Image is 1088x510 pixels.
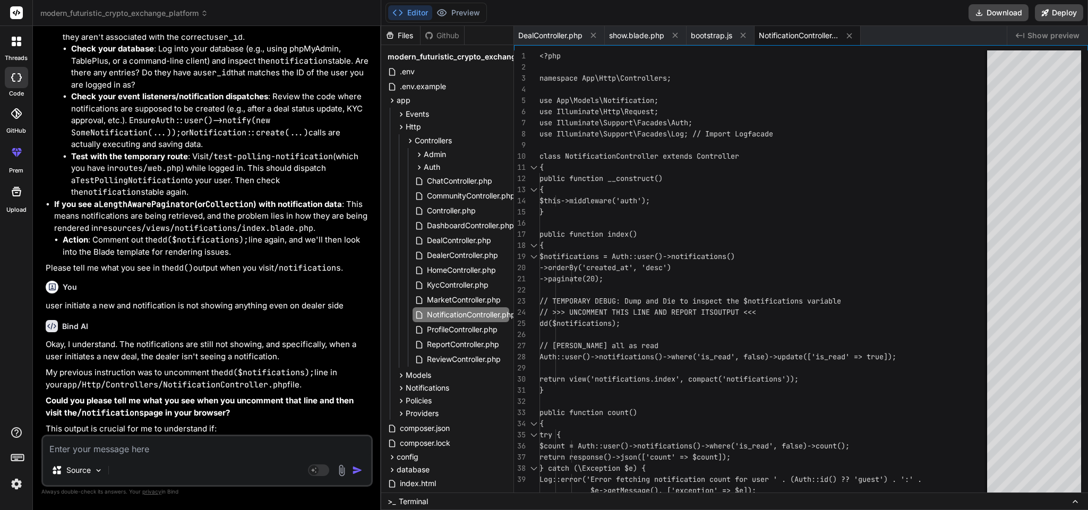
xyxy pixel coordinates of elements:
[539,385,544,395] span: }
[514,296,526,307] div: 23
[714,307,756,317] span: OUTPUT <<<
[99,199,194,210] code: LengthAwarePaginator
[209,32,243,42] code: user_id
[189,127,309,138] code: Notification::create(...)
[539,162,544,172] span: {
[209,151,333,162] code: /test-polling-notification
[426,219,515,232] span: DashboardController.php
[539,296,718,306] span: // TEMPORARY DEBUG: Dump and Die to inspec
[399,492,427,505] span: index.js
[539,441,701,451] span: $count = Auth::user()->notifications()
[426,204,477,217] span: Controller.php
[71,91,371,151] li: : Review the code where notifications are supposed to be created (e.g., after a deal status updat...
[514,374,526,385] div: 30
[539,430,561,439] span: try {
[514,218,526,229] div: 16
[514,206,526,218] div: 15
[539,185,544,194] span: {
[83,187,145,197] code: notifications
[381,30,420,41] div: Files
[514,318,526,329] div: 25
[539,318,620,328] span: dd($notifications);
[1035,4,1083,21] button: Deploy
[388,51,555,62] span: modern_futuristic_crypto_exchange_platform
[514,351,526,362] div: 28
[539,151,739,161] span: class NotificationController extends Controller
[63,379,287,390] code: app/Http/Controllers/NotificationController.php
[514,173,526,184] div: 12
[415,135,452,146] span: Controllers
[691,30,732,41] span: bootstrap.js
[71,43,371,91] li: : Log into your database (e.g., using phpMyAdmin, TablePlus, or a command-line client) and inspec...
[539,374,718,384] span: return view('notifications.index', compact
[514,307,526,318] div: 24
[77,408,144,418] code: /notifications
[46,300,371,312] p: user initiate a new and notification is not showing anything even on dealer side
[514,362,526,374] div: 29
[514,73,526,84] div: 3
[514,418,526,429] div: 34
[514,151,526,162] div: 10
[46,395,356,418] strong: Could you please tell me what you see when you uncomment that line and then visit the page in you...
[539,452,701,462] span: return response()->json(['count' => $c
[406,395,432,406] span: Policies
[527,240,541,251] div: Click to collapse the range.
[397,464,430,475] span: database
[514,184,526,195] div: 13
[514,340,526,351] div: 27
[748,129,773,139] span: facade
[514,162,526,173] div: 11
[426,293,502,306] span: MarketController.php
[701,452,731,462] span: ount]);
[701,441,850,451] span: ->where('is_read', false)->count();
[539,419,544,428] span: {
[1027,30,1080,41] span: Show preview
[63,282,77,292] h6: You
[426,353,502,366] span: ReviewController.php
[399,477,437,490] span: index.html
[9,89,24,98] label: code
[514,50,526,62] div: 1
[514,117,526,128] div: 7
[71,151,188,161] strong: Test with the temporary route
[426,189,516,202] span: CommunityController.php
[406,408,439,419] span: Providers
[63,19,371,198] li: : You need to investigate why notifications aren't being created or why they aren't associated wi...
[399,437,451,450] span: composer.lock
[46,262,371,274] p: Please tell me what you see in the output when you visit .
[174,263,193,273] code: dd()
[158,235,249,245] code: dd($notifications);
[539,274,603,283] span: ->paginate(20);
[54,199,342,209] strong: If you see a (or ) with notification data
[718,296,841,306] span: t the $notifications variable
[514,463,526,474] div: 38
[527,429,541,440] div: Click to collapse the range.
[539,174,663,183] span: public function __construct()
[514,429,526,440] div: 35
[63,234,371,258] li: : Comment out the line again, and we'll then look into the Blade template for rendering issues.
[71,91,268,101] strong: Check your event listeners/notification dispatches
[424,149,446,160] span: Admin
[527,184,541,195] div: Click to collapse the range.
[94,466,103,475] img: Pick Models
[54,198,371,235] p: : This means notifications are being retrieved, and the problem lies in how they are being render...
[514,284,526,296] div: 22
[539,252,718,261] span: $notifications = Auth::user()->notificatio
[609,30,664,41] span: show.blade.php
[75,175,185,186] code: TestPollingNotification
[539,229,637,239] span: public function index()
[5,54,28,63] label: threads
[514,474,526,485] div: 39
[6,205,27,214] label: Upload
[397,95,410,106] span: app
[406,122,421,132] span: Http
[406,109,429,119] span: Events
[388,496,396,507] span: >_
[518,30,582,41] span: DealController.php
[514,240,526,251] div: 18
[718,352,896,361] span: ead', false)->update(['is_read' => true]);
[539,474,701,484] span: Log::error('Error fetching notificatio
[426,249,499,262] span: DealerController.php
[539,307,714,317] span: // >>> UNCOMMENT THIS LINE AND REPORT ITS
[46,423,371,435] p: This output is crucial for me to understand if:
